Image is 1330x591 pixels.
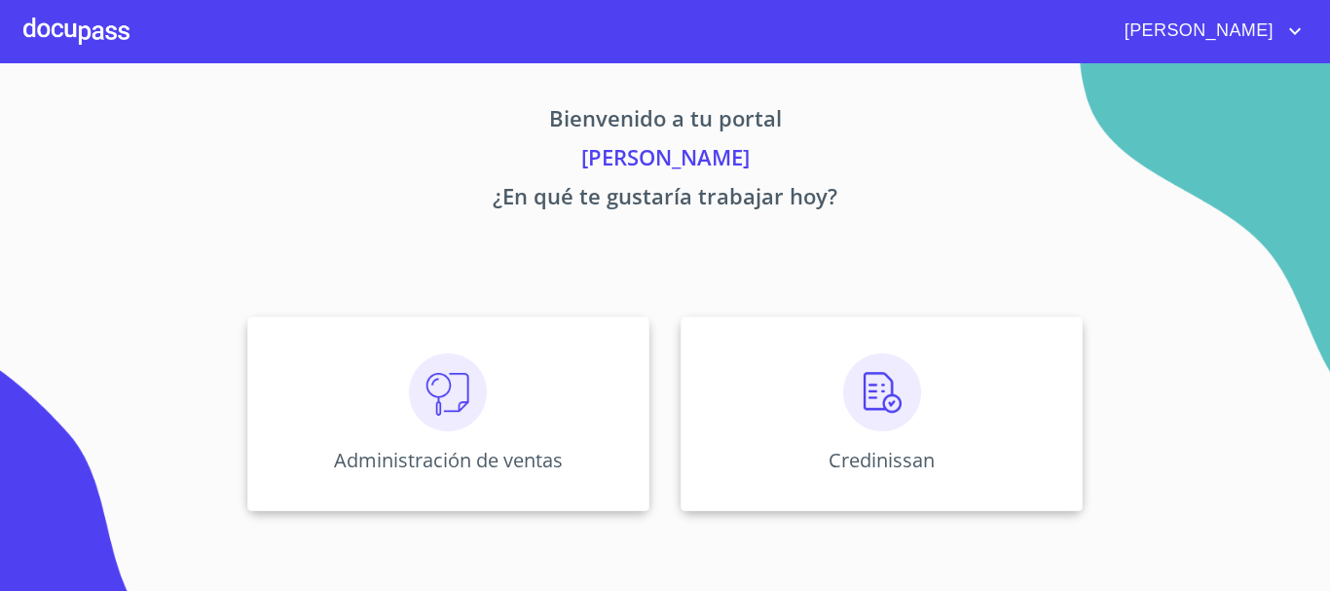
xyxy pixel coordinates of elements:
[65,141,1265,180] p: [PERSON_NAME]
[1110,16,1307,47] button: account of current user
[843,353,921,431] img: verificacion.png
[65,180,1265,219] p: ¿En qué te gustaría trabajar hoy?
[829,447,935,473] p: Credinissan
[1110,16,1283,47] span: [PERSON_NAME]
[65,102,1265,141] p: Bienvenido a tu portal
[409,353,487,431] img: consulta.png
[334,447,563,473] p: Administración de ventas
